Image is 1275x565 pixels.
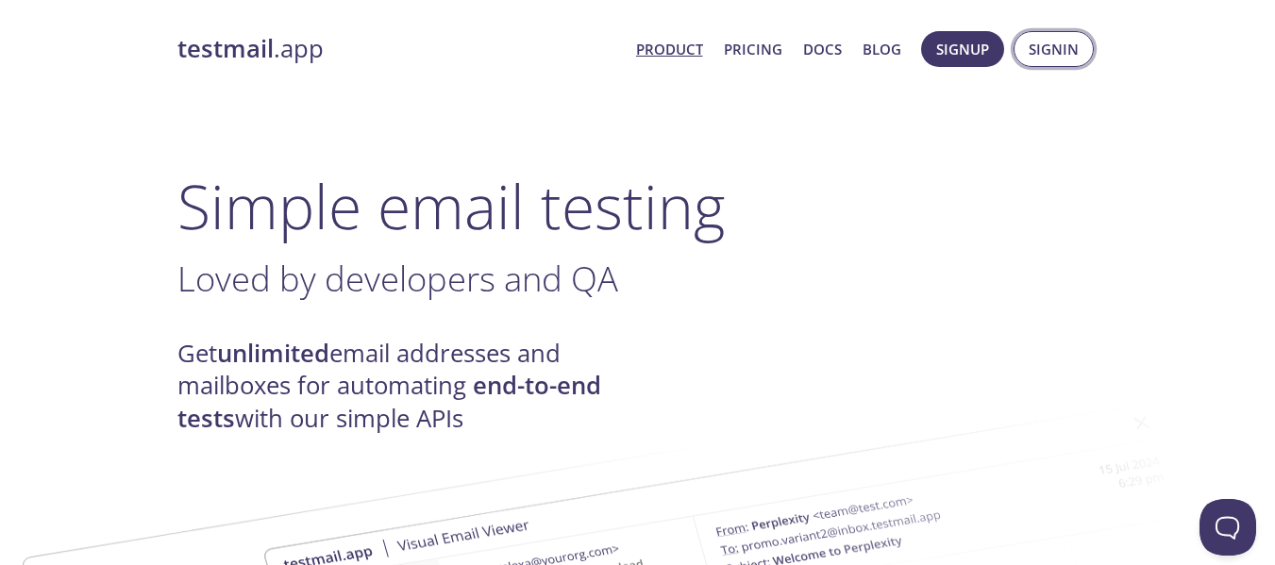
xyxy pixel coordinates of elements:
[1200,499,1256,556] iframe: Help Scout Beacon - Open
[177,33,621,65] a: testmail.app
[217,337,329,370] strong: unlimited
[636,37,703,61] a: Product
[177,369,601,434] strong: end-to-end tests
[1014,31,1094,67] button: Signin
[177,338,638,435] h4: Get email addresses and mailboxes for automating with our simple APIs
[803,37,842,61] a: Docs
[177,32,274,65] strong: testmail
[177,170,1099,242] h1: Simple email testing
[936,37,989,61] span: Signup
[724,37,782,61] a: Pricing
[177,255,618,302] span: Loved by developers and QA
[1029,37,1079,61] span: Signin
[863,37,901,61] a: Blog
[921,31,1004,67] button: Signup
